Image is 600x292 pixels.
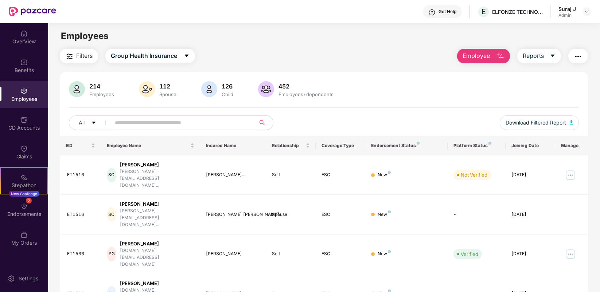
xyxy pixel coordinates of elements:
[500,115,579,130] button: Download Filtered Report
[316,136,365,155] th: Coverage Type
[91,120,96,126] span: caret-down
[120,240,194,247] div: [PERSON_NAME]
[511,171,549,178] div: [DATE]
[158,83,178,90] div: 112
[461,250,478,258] div: Verified
[371,143,442,149] div: Endorsement Status
[461,171,487,178] div: Not Verified
[272,211,310,218] div: Spouse
[277,83,335,90] div: 452
[101,136,200,155] th: Employee Name
[272,143,304,149] span: Relationship
[206,211,260,218] div: [PERSON_NAME] [PERSON_NAME]
[428,9,436,16] img: svg+xml;base64,PHN2ZyBpZD0iSGVscC0zMngzMiIgeG1sbnM9Imh0dHA6Ly93d3cudzMub3JnLzIwMDAvc3ZnIiB3aWR0aD...
[69,81,85,97] img: svg+xml;base64,PHN2ZyB4bWxucz0iaHR0cDovL3d3dy53My5vcmcvMjAwMC9zdmciIHhtbG5zOnhsaW5rPSJodHRwOi8vd3...
[107,143,189,149] span: Employee Name
[60,49,98,63] button: Filters
[184,53,190,59] span: caret-down
[463,51,490,60] span: Employee
[258,81,274,97] img: svg+xml;base64,PHN2ZyB4bWxucz0iaHR0cDovL3d3dy53My5vcmcvMjAwMC9zdmciIHhtbG5zOnhsaW5rPSJodHRwOi8vd3...
[76,51,93,60] span: Filters
[255,120,269,126] span: search
[88,83,116,90] div: 214
[111,51,177,60] span: Group Health Insurance
[388,250,391,253] img: svg+xml;base64,PHN2ZyB4bWxucz0iaHR0cDovL3d3dy53My5vcmcvMjAwMC9zdmciIHdpZHRoPSI4IiBoZWlnaHQ9IjgiIH...
[272,171,310,178] div: Self
[220,83,235,90] div: 126
[67,171,95,178] div: ET1516
[550,53,556,59] span: caret-down
[69,115,113,130] button: Allcaret-down
[88,91,116,97] div: Employees
[488,142,491,145] img: svg+xml;base64,PHN2ZyB4bWxucz0iaHR0cDovL3d3dy53My5vcmcvMjAwMC9zdmciIHdpZHRoPSI4IiBoZWlnaHQ9IjgiIH...
[67,250,95,257] div: ET1536
[555,136,588,155] th: Manage
[8,275,15,282] img: svg+xml;base64,PHN2ZyBpZD0iU2V0dGluZy0yMHgyMCIgeG1sbnM9Imh0dHA6Ly93d3cudzMub3JnLzIwMDAvc3ZnIiB3aW...
[378,250,391,257] div: New
[20,231,28,238] img: svg+xml;base64,PHN2ZyBpZD0iTXlfT3JkZXJzIiBkYXRhLW5hbWU9Ik15IE9yZGVycyIgeG1sbnM9Imh0dHA6Ly93d3cudz...
[79,119,85,127] span: All
[107,247,117,261] div: PG
[9,7,56,16] img: New Pazcare Logo
[67,211,95,218] div: ET1516
[322,171,359,178] div: ESC
[558,5,576,12] div: Suraj J
[120,208,194,228] div: [PERSON_NAME][EMAIL_ADDRESS][DOMAIN_NAME]...
[506,119,566,127] span: Download Filtered Report
[66,143,90,149] span: EID
[453,143,500,149] div: Platform Status
[322,211,359,218] div: ESC
[220,91,235,97] div: Child
[1,182,47,189] div: Stepathon
[120,201,194,208] div: [PERSON_NAME]
[158,91,178,97] div: Spouse
[120,280,194,287] div: [PERSON_NAME]
[255,115,273,130] button: search
[61,31,109,41] span: Employees
[322,250,359,257] div: ESC
[16,275,40,282] div: Settings
[26,198,32,204] div: 2
[201,81,217,97] img: svg+xml;base64,PHN2ZyB4bWxucz0iaHR0cDovL3d3dy53My5vcmcvMjAwMC9zdmciIHhtbG5zOnhsaW5rPSJodHRwOi8vd3...
[139,81,155,97] img: svg+xml;base64,PHN2ZyB4bWxucz0iaHR0cDovL3d3dy53My5vcmcvMjAwMC9zdmciIHhtbG5zOnhsaW5rPSJodHRwOi8vd3...
[584,9,590,15] img: svg+xml;base64,PHN2ZyBpZD0iRHJvcGRvd24tMzJ4MzIiIHhtbG5zPSJodHRwOi8vd3d3LnczLm9yZy8yMDAwL3N2ZyIgd2...
[20,116,28,123] img: svg+xml;base64,PHN2ZyBpZD0iQ0RfQWNjb3VudHMiIGRhdGEtbmFtZT0iQ0QgQWNjb3VudHMiIHhtbG5zPSJodHRwOi8vd3...
[506,136,555,155] th: Joining Date
[378,171,391,178] div: New
[570,120,573,125] img: svg+xml;base64,PHN2ZyB4bWxucz0iaHR0cDovL3d3dy53My5vcmcvMjAwMC9zdmciIHhtbG5zOnhsaW5rPSJodHRwOi8vd3...
[20,30,28,37] img: svg+xml;base64,PHN2ZyBpZD0iSG9tZSIgeG1sbnM9Imh0dHA6Ly93d3cudzMub3JnLzIwMDAvc3ZnIiB3aWR0aD0iMjAiIG...
[496,52,504,61] img: svg+xml;base64,PHN2ZyB4bWxucz0iaHR0cDovL3d3dy53My5vcmcvMjAwMC9zdmciIHhtbG5zOnhsaW5rPSJodHRwOi8vd3...
[20,145,28,152] img: svg+xml;base64,PHN2ZyBpZD0iQ2xhaW0iIHhtbG5zPSJodHRwOi8vd3d3LnczLm9yZy8yMDAwL3N2ZyIgd2lkdGg9IjIwIi...
[206,171,260,178] div: [PERSON_NAME]...
[457,49,510,63] button: Employee
[107,168,116,182] div: SC
[20,202,28,210] img: svg+xml;base64,PHN2ZyBpZD0iRW5kb3JzZW1lbnRzIiB4bWxucz0iaHR0cDovL3d3dy53My5vcmcvMjAwMC9zdmciIHdpZH...
[388,171,391,174] img: svg+xml;base64,PHN2ZyB4bWxucz0iaHR0cDovL3d3dy53My5vcmcvMjAwMC9zdmciIHdpZHRoPSI4IiBoZWlnaHQ9IjgiIH...
[9,191,39,197] div: New Challenge
[565,248,576,260] img: manageButton
[565,169,576,181] img: manageButton
[574,52,583,61] img: svg+xml;base64,PHN2ZyB4bWxucz0iaHR0cDovL3d3dy53My5vcmcvMjAwMC9zdmciIHdpZHRoPSIyNCIgaGVpZ2h0PSIyNC...
[523,51,544,60] span: Reports
[492,8,543,15] div: ELFONZE TECHNOLOGIES PRIVATE LIMITED
[482,7,486,16] span: E
[20,87,28,95] img: svg+xml;base64,PHN2ZyBpZD0iRW1wbG95ZWVzIiB4bWxucz0iaHR0cDovL3d3dy53My5vcmcvMjAwMC9zdmciIHdpZHRoPS...
[511,250,549,257] div: [DATE]
[388,210,391,213] img: svg+xml;base64,PHN2ZyB4bWxucz0iaHR0cDovL3d3dy53My5vcmcvMjAwMC9zdmciIHdpZHRoPSI4IiBoZWlnaHQ9IjgiIH...
[517,49,561,63] button: Reportscaret-down
[120,168,194,189] div: [PERSON_NAME][EMAIL_ADDRESS][DOMAIN_NAME]...
[206,250,260,257] div: [PERSON_NAME]
[20,59,28,66] img: svg+xml;base64,PHN2ZyBpZD0iQmVuZWZpdHMiIHhtbG5zPSJodHRwOi8vd3d3LnczLm9yZy8yMDAwL3N2ZyIgd2lkdGg9Ij...
[20,174,28,181] img: svg+xml;base64,PHN2ZyB4bWxucz0iaHR0cDovL3d3dy53My5vcmcvMjAwMC9zdmciIHdpZHRoPSIyMSIgaGVpZ2h0PSIyMC...
[417,142,420,145] img: svg+xml;base64,PHN2ZyB4bWxucz0iaHR0cDovL3d3dy53My5vcmcvMjAwMC9zdmciIHdpZHRoPSI4IiBoZWlnaHQ9IjgiIH...
[120,161,194,168] div: [PERSON_NAME]
[65,52,74,61] img: svg+xml;base64,PHN2ZyB4bWxucz0iaHR0cDovL3d3dy53My5vcmcvMjAwMC9zdmciIHdpZHRoPSIyNCIgaGVpZ2h0PSIyNC...
[105,49,195,63] button: Group Health Insurancecaret-down
[378,211,391,218] div: New
[107,207,116,222] div: SC
[60,136,101,155] th: EID
[558,12,576,18] div: Admin
[511,211,549,218] div: [DATE]
[277,91,335,97] div: Employees+dependents
[272,250,310,257] div: Self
